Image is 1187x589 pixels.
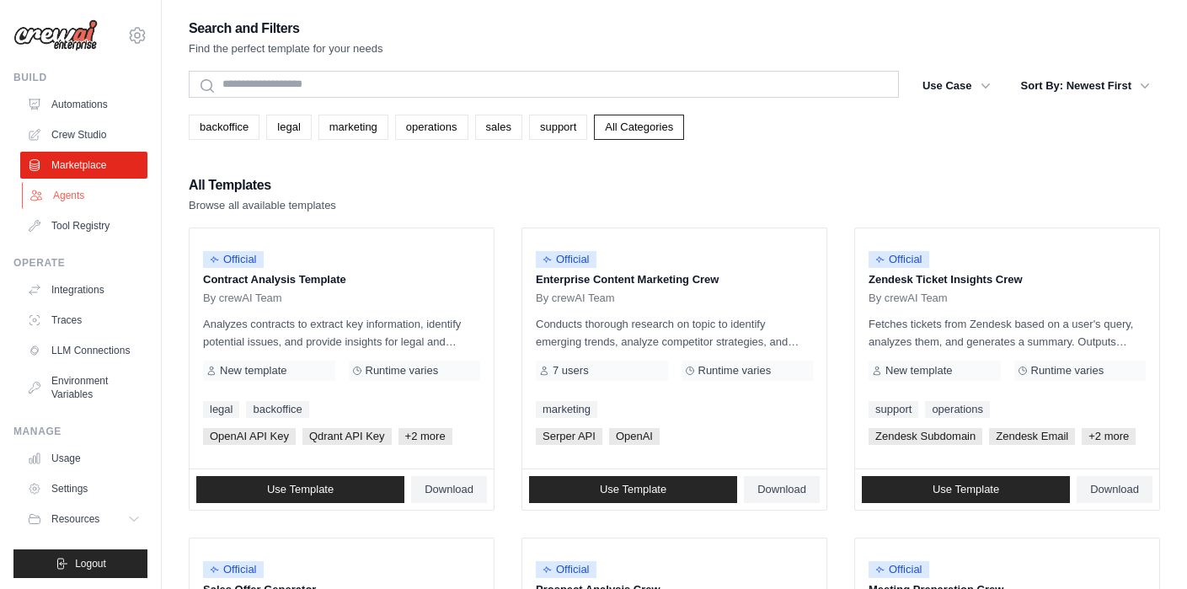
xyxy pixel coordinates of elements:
a: Environment Variables [20,367,147,408]
span: Zendesk Subdomain [869,428,982,445]
a: Traces [20,307,147,334]
a: LLM Connections [20,337,147,364]
span: OpenAI API Key [203,428,296,445]
a: Download [744,476,820,503]
span: OpenAI [609,428,660,445]
span: Logout [75,557,106,570]
a: marketing [318,115,388,140]
a: Tool Registry [20,212,147,239]
span: Resources [51,512,99,526]
span: Official [869,251,929,268]
a: Automations [20,91,147,118]
p: Enterprise Content Marketing Crew [536,271,813,288]
a: Download [411,476,487,503]
a: Marketplace [20,152,147,179]
a: backoffice [246,401,308,418]
span: By crewAI Team [869,292,948,305]
p: Browse all available templates [189,197,336,214]
div: Manage [13,425,147,438]
span: +2 more [398,428,452,445]
span: Runtime varies [366,364,439,377]
a: support [869,401,918,418]
a: marketing [536,401,597,418]
span: By crewAI Team [536,292,615,305]
a: Crew Studio [20,121,147,148]
span: Official [869,561,929,578]
a: operations [925,401,990,418]
button: Use Case [912,71,1001,101]
h2: All Templates [189,174,336,197]
h2: Search and Filters [189,17,383,40]
a: Integrations [20,276,147,303]
p: Fetches tickets from Zendesk based on a user's query, analyzes them, and generates a summary. Out... [869,315,1146,351]
p: Find the perfect template for your needs [189,40,383,57]
a: Use Template [196,476,404,503]
a: Usage [20,445,147,472]
span: Use Template [933,483,999,496]
span: Download [425,483,473,496]
span: Download [1090,483,1139,496]
span: Official [203,251,264,268]
span: 7 users [553,364,589,377]
p: Zendesk Ticket Insights Crew [869,271,1146,288]
span: Official [203,561,264,578]
button: Logout [13,549,147,578]
a: sales [475,115,522,140]
div: Build [13,71,147,84]
a: operations [395,115,468,140]
a: legal [266,115,311,140]
a: Use Template [529,476,737,503]
span: Runtime varies [698,364,772,377]
p: Contract Analysis Template [203,271,480,288]
a: backoffice [189,115,259,140]
img: Logo [13,19,98,51]
span: Official [536,561,596,578]
a: legal [203,401,239,418]
p: Analyzes contracts to extract key information, identify potential issues, and provide insights fo... [203,315,480,351]
a: Settings [20,475,147,502]
a: Use Template [862,476,1070,503]
button: Sort By: Newest First [1011,71,1160,101]
span: Official [536,251,596,268]
span: Qdrant API Key [302,428,392,445]
span: +2 more [1082,428,1136,445]
span: Serper API [536,428,602,445]
span: New template [220,364,286,377]
a: support [529,115,587,140]
a: All Categories [594,115,684,140]
span: Zendesk Email [989,428,1075,445]
button: Resources [20,506,147,533]
span: Download [757,483,806,496]
span: New template [885,364,952,377]
p: Conducts thorough research on topic to identify emerging trends, analyze competitor strategies, a... [536,315,813,351]
a: Download [1077,476,1152,503]
span: Runtime varies [1031,364,1104,377]
a: Agents [22,182,149,209]
div: Operate [13,256,147,270]
span: Use Template [600,483,666,496]
span: By crewAI Team [203,292,282,305]
span: Use Template [267,483,334,496]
